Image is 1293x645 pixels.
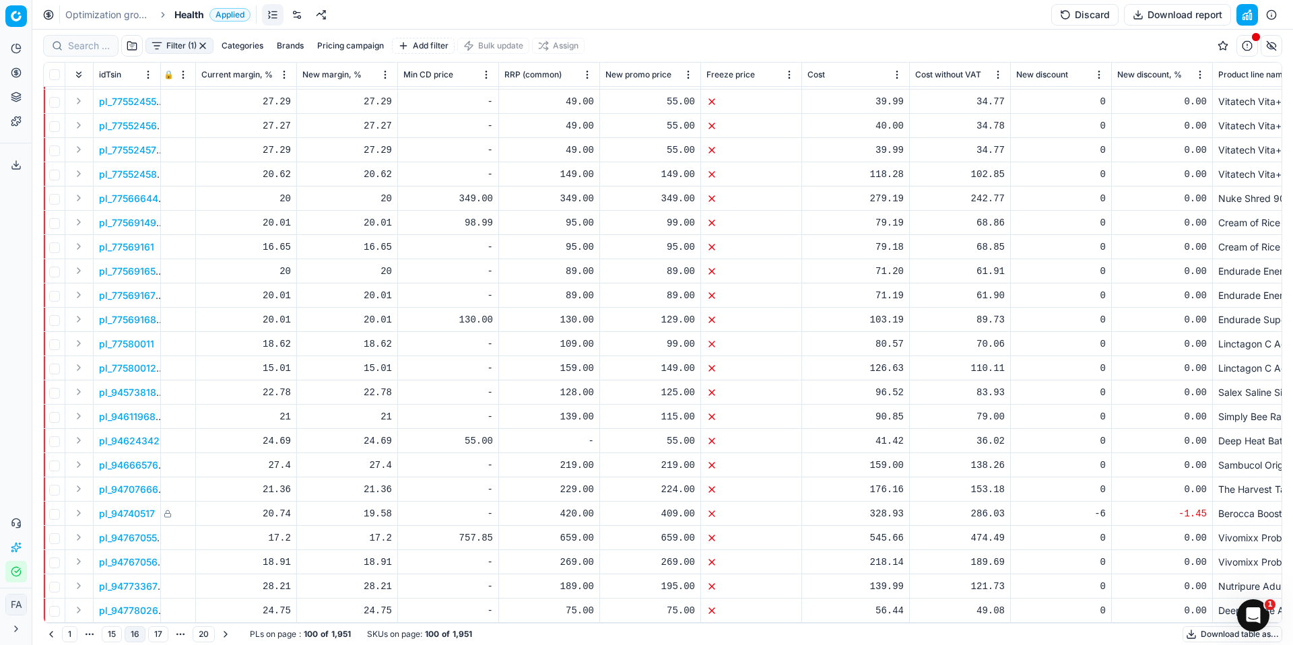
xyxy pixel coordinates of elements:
[605,240,695,254] div: 95.00
[1016,119,1106,133] div: 0
[504,265,594,278] div: 89.00
[125,626,145,642] button: 16
[915,69,981,80] span: Cost without VAT
[71,553,87,570] button: Expand
[302,143,392,157] div: 27.29
[504,434,594,448] div: -
[99,410,156,423] button: pl_94611968
[201,143,291,157] div: 27.29
[915,410,1005,423] div: 79.00
[99,386,156,399] button: pl_94573818
[453,629,472,640] strong: 1,951
[99,459,158,472] button: pl_94666576
[99,362,156,375] button: pl_77580012
[71,117,87,133] button: Expand
[605,507,695,520] div: 409.00
[201,240,291,254] div: 16.65
[71,190,87,206] button: Expand
[1237,599,1269,632] iframe: Intercom live chat
[99,434,160,448] button: pl_94624342
[145,38,213,54] button: Filter (1)
[915,192,1005,205] div: 242.77
[403,386,493,399] div: -
[807,386,904,399] div: 96.52
[201,69,273,80] span: Current margin, %
[99,168,157,181] button: pl_77552458
[605,337,695,351] div: 99.00
[201,362,291,375] div: 15.01
[271,38,309,54] button: Brands
[302,483,392,496] div: 21.36
[915,313,1005,327] div: 89.73
[807,95,904,108] div: 39.99
[1117,434,1207,448] div: 0.00
[71,67,87,83] button: Expand all
[201,459,291,472] div: 27.4
[71,263,87,279] button: Expand
[403,483,493,496] div: -
[302,95,392,108] div: 27.29
[807,507,904,520] div: 328.93
[331,629,351,640] strong: 1,951
[99,507,155,520] button: pl_94740517
[403,69,453,80] span: Min CD price
[71,238,87,254] button: Expand
[302,289,392,302] div: 20.01
[1117,289,1207,302] div: 0.00
[915,362,1005,375] div: 110.11
[1265,599,1275,610] span: 1
[99,531,157,545] button: pl_94767055
[1016,143,1106,157] div: 0
[1117,192,1207,205] div: 0.00
[504,362,594,375] div: 159.00
[99,604,158,617] button: pl_94778026
[403,289,493,302] div: -
[71,578,87,594] button: Expand
[1117,95,1207,108] div: 0.00
[99,216,156,230] p: pl_77569149
[1016,289,1106,302] div: 0
[915,531,1005,545] div: 474.49
[302,507,392,520] div: 19.58
[302,168,392,181] div: 20.62
[99,240,154,254] button: pl_77569161
[71,360,87,376] button: Expand
[1016,313,1106,327] div: 0
[201,313,291,327] div: 20.01
[504,69,562,80] span: RRP (common)
[99,95,156,108] p: pl_77552455
[302,216,392,230] div: 20.01
[504,459,594,472] div: 219.00
[915,168,1005,181] div: 102.85
[403,434,493,448] div: 55.00
[1016,434,1106,448] div: 0
[68,39,110,53] input: Search by SKU or title
[99,337,154,351] p: pl_77580011
[1117,265,1207,278] div: 0.00
[915,483,1005,496] div: 153.18
[403,240,493,254] div: -
[71,287,87,303] button: Expand
[201,168,291,181] div: 20.62
[1117,168,1207,181] div: 0.00
[62,626,77,642] button: 1
[403,362,493,375] div: -
[201,95,291,108] div: 27.29
[1016,386,1106,399] div: 0
[807,240,904,254] div: 79.18
[71,456,87,473] button: Expand
[99,483,158,496] button: pl_94707666
[403,459,493,472] div: -
[915,459,1005,472] div: 138.26
[99,265,156,278] p: pl_77569165
[915,143,1005,157] div: 34.77
[71,311,87,327] button: Expand
[504,289,594,302] div: 89.00
[302,434,392,448] div: 24.69
[216,38,269,54] button: Categories
[807,483,904,496] div: 176.16
[71,384,87,400] button: Expand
